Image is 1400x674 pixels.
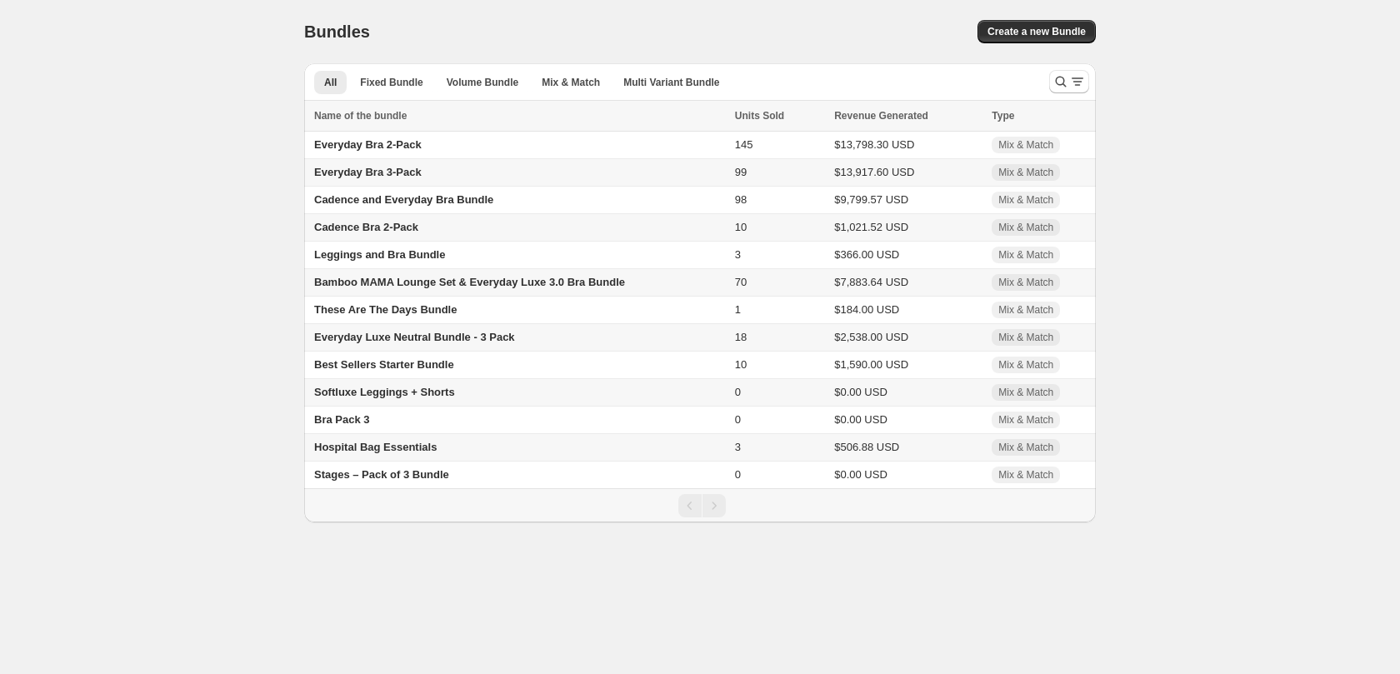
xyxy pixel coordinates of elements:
span: Create a new Bundle [987,25,1086,38]
span: $13,917.60 USD [834,166,914,178]
div: Name of the bundle [314,107,725,124]
span: Leggings and Bra Bundle [314,248,445,261]
span: $0.00 USD [834,386,887,398]
span: 3 [735,441,741,453]
span: Mix & Match [998,276,1053,289]
span: $0.00 USD [834,468,887,481]
span: $184.00 USD [834,303,899,316]
span: $13,798.30 USD [834,138,914,151]
span: Mix & Match [998,166,1053,179]
span: Cadence and Everyday Bra Bundle [314,193,493,206]
span: Mix & Match [998,441,1053,454]
span: 0 [735,413,741,426]
span: Cadence Bra 2-Pack [314,221,418,233]
span: 70 [735,276,747,288]
h1: Bundles [304,22,370,42]
span: 3 [735,248,741,261]
span: Mix & Match [998,138,1053,152]
span: Fixed Bundle [360,76,422,89]
button: Revenue Generated [834,107,945,124]
span: Mix & Match [998,358,1053,372]
span: 98 [735,193,747,206]
span: Multi Variant Bundle [623,76,719,89]
span: 10 [735,221,747,233]
span: 1 [735,303,741,316]
button: Units Sold [735,107,801,124]
span: 10 [735,358,747,371]
span: Hospital Bag Essentials [314,441,437,453]
span: $506.88 USD [834,441,899,453]
span: $1,590.00 USD [834,358,908,371]
span: Bamboo MAMA Lounge Set & Everyday Luxe 3.0 Bra Bundle [314,276,625,288]
button: Create a new Bundle [977,20,1096,43]
span: 145 [735,138,753,151]
span: Mix & Match [998,248,1053,262]
span: 0 [735,386,741,398]
span: Mix & Match [998,221,1053,234]
span: Everyday Luxe Neutral Bundle - 3 Pack [314,331,515,343]
span: $2,538.00 USD [834,331,908,343]
span: 99 [735,166,747,178]
span: These Are The Days Bundle [314,303,457,316]
span: Revenue Generated [834,107,928,124]
span: 0 [735,468,741,481]
span: Mix & Match [998,386,1053,399]
span: Mix & Match [998,303,1053,317]
span: Best Sellers Starter Bundle [314,358,454,371]
span: Mix & Match [998,193,1053,207]
button: Search and filter results [1049,70,1089,93]
span: $9,799.57 USD [834,193,908,206]
span: Mix & Match [998,468,1053,482]
span: $7,883.64 USD [834,276,908,288]
span: $0.00 USD [834,413,887,426]
span: Units Sold [735,107,784,124]
span: 18 [735,331,747,343]
span: All [324,76,337,89]
span: Softluxe Leggings + Shorts [314,386,455,398]
span: Everyday Bra 2-Pack [314,138,422,151]
span: $366.00 USD [834,248,899,261]
span: Everyday Bra 3-Pack [314,166,422,178]
span: $1,021.52 USD [834,221,908,233]
span: Bra Pack 3 [314,413,370,426]
nav: Pagination [304,488,1096,522]
div: Type [992,107,1086,124]
span: Mix & Match [998,413,1053,427]
span: Mix & Match [542,76,600,89]
span: Stages – Pack of 3 Bundle [314,468,449,481]
span: Volume Bundle [447,76,518,89]
span: Mix & Match [998,331,1053,344]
